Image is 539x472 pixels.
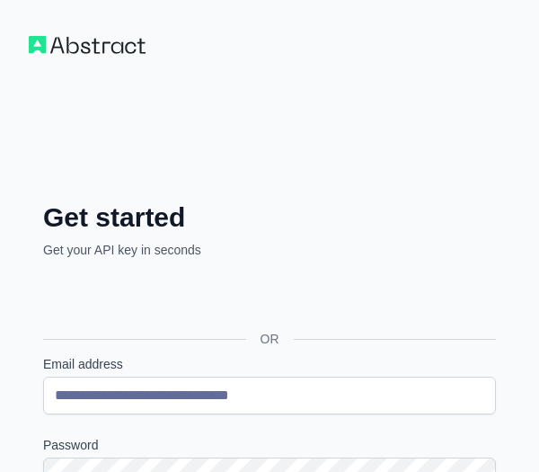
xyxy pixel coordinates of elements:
[29,36,146,54] img: Workflow
[43,436,496,454] label: Password
[246,330,294,348] span: OR
[34,279,322,318] iframe: Tombol Login dengan Google
[43,355,496,373] label: Email address
[43,241,496,259] p: Get your API key in seconds
[43,201,496,234] h2: Get started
